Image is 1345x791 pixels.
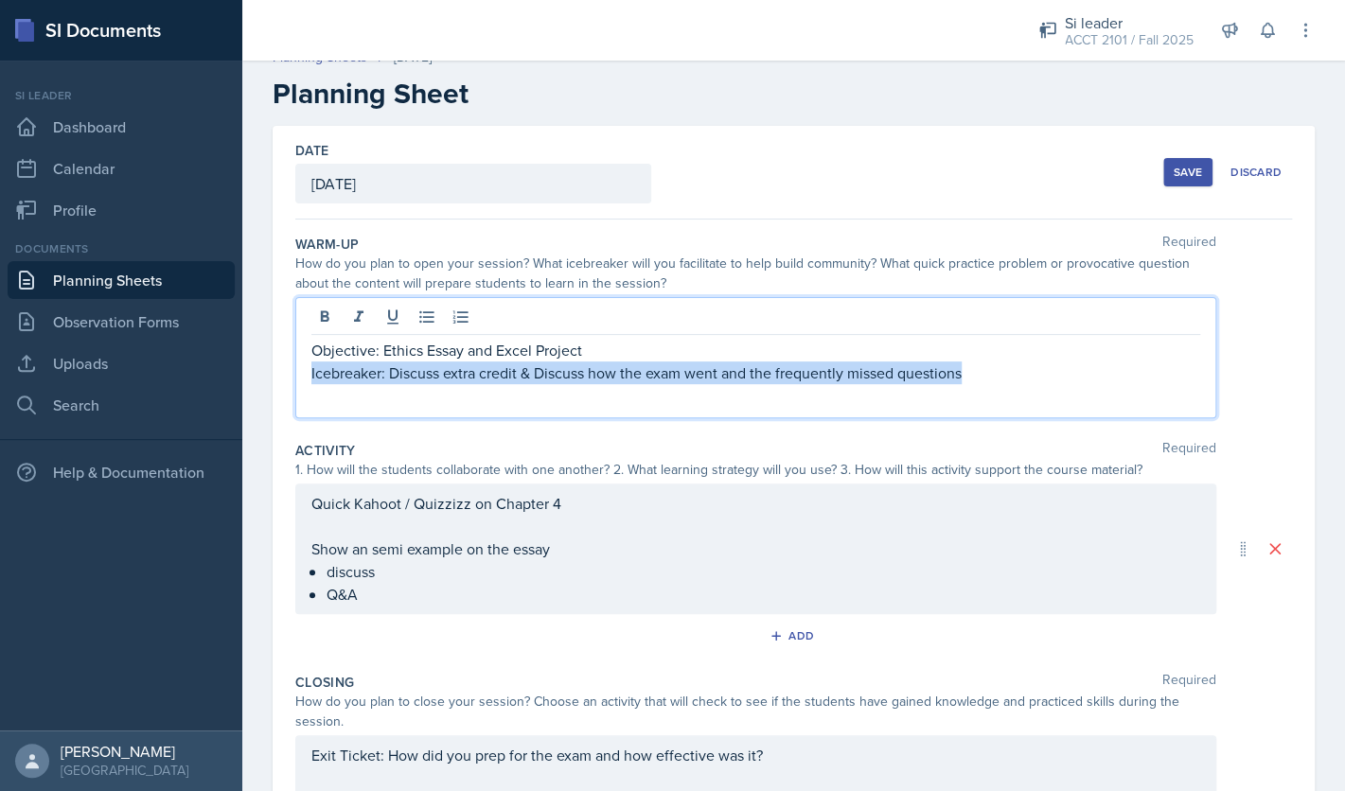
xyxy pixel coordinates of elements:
div: Si leader [1065,11,1194,34]
label: Closing [295,673,354,692]
a: Observation Forms [8,303,235,341]
button: Save [1163,158,1212,186]
div: Help & Documentation [8,453,235,491]
div: [PERSON_NAME] [61,742,188,761]
span: Required [1162,235,1216,254]
label: Activity [295,441,356,460]
button: Add [763,622,824,650]
span: Required [1162,673,1216,692]
div: Documents [8,240,235,257]
p: Show an semi example on the essay [311,537,1200,560]
a: Search [8,386,235,424]
a: Uploads [8,344,235,382]
div: Add [773,628,814,643]
label: Warm-Up [295,235,359,254]
a: Profile [8,191,235,229]
p: Quick Kahoot / Quizzizz on Chapter 4 [311,492,1200,515]
span: Required [1162,441,1216,460]
p: Exit Ticket: How did you prep for the exam and how effective was it? [311,744,1200,766]
p: Icebreaker: Discuss extra credit & Discuss how the exam went and the frequently missed questions [311,361,1200,384]
p: Objective: Ethics Essay and Excel Project [311,339,1200,361]
a: Dashboard [8,108,235,146]
div: How do you plan to open your session? What icebreaker will you facilitate to help build community... [295,254,1216,293]
div: 1. How will the students collaborate with one another? 2. What learning strategy will you use? 3.... [295,460,1216,480]
div: Discard [1230,165,1282,180]
div: [GEOGRAPHIC_DATA] [61,761,188,780]
div: How do you plan to close your session? Choose an activity that will check to see if the students ... [295,692,1216,731]
a: Planning Sheets [8,261,235,299]
p: discuss [327,560,1200,583]
h2: Planning Sheet [273,77,1315,111]
label: Date [295,141,328,160]
a: Calendar [8,149,235,187]
div: ACCT 2101 / Fall 2025 [1065,30,1194,50]
div: Save [1174,165,1202,180]
div: Si leader [8,87,235,104]
button: Discard [1220,158,1292,186]
p: Q&A [327,583,1200,606]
